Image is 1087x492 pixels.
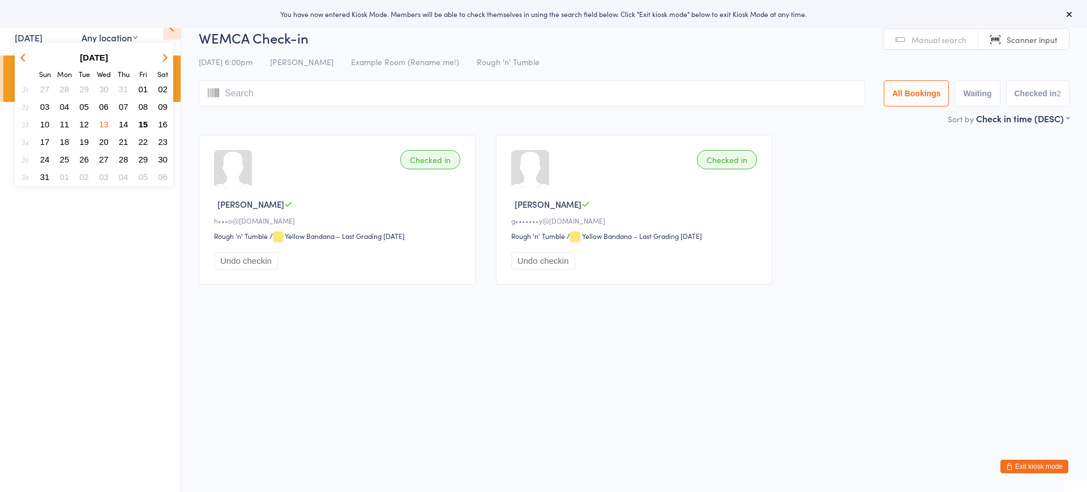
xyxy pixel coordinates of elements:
button: 09 [154,99,172,114]
span: 07 [119,102,129,112]
span: 01 [60,172,70,182]
h2: WEMCA Check-in [199,28,1069,47]
button: 29 [135,152,152,167]
button: 04 [115,169,132,185]
span: / Yellow Bandana – Last Grading [DATE] [269,231,405,241]
span: 26 [79,155,89,164]
small: Thursday [118,69,130,79]
button: 02 [75,169,93,185]
span: [PERSON_NAME] [270,56,333,67]
button: 02 [154,82,172,97]
span: 01 [139,84,148,94]
div: Rough 'n' Tumble [214,231,268,241]
span: 03 [40,102,50,112]
small: Saturday [157,69,168,79]
small: Wednesday [97,69,111,79]
button: 11 [56,117,74,132]
div: Rough 'n' Tumble [511,231,565,241]
span: 28 [60,84,70,94]
button: 28 [56,82,74,97]
span: 27 [40,84,50,94]
button: 31 [36,169,54,185]
span: Example Room (Rename me!) [351,56,459,67]
span: 04 [60,102,70,112]
button: 23 [154,134,172,149]
span: 21 [119,137,129,147]
button: 28 [115,152,132,167]
small: Friday [139,69,147,79]
span: 18 [60,137,70,147]
button: 04 [56,99,74,114]
button: 06 [154,169,172,185]
button: 10 [36,117,54,132]
div: 2 [1056,89,1061,98]
span: 29 [79,84,89,94]
em: 33 [22,120,28,129]
span: Scanner input [1007,34,1058,45]
em: 31 [22,85,28,94]
span: 17 [40,137,50,147]
span: 05 [79,102,89,112]
span: 10 [40,119,50,129]
button: 19 [75,134,93,149]
button: 08 [135,99,152,114]
span: 24 [40,155,50,164]
span: 31 [119,84,129,94]
span: 15 [139,119,148,129]
button: 30 [95,82,113,97]
div: h•••o@[DOMAIN_NAME] [214,216,464,225]
button: 25 [56,152,74,167]
button: 16 [154,117,172,132]
button: 15 [135,117,152,132]
button: Waiting [955,80,1000,106]
button: Undo checkin [214,252,278,269]
button: 05 [135,169,152,185]
button: 05 [75,99,93,114]
button: 03 [95,169,113,185]
span: 25 [60,155,70,164]
em: 32 [22,102,28,112]
small: Monday [57,69,72,79]
span: 06 [158,172,168,182]
span: 02 [158,84,168,94]
button: 22 [135,134,152,149]
button: 14 [115,117,132,132]
button: 31 [115,82,132,97]
button: All Bookings [884,80,949,106]
button: Exit kiosk mode [1000,460,1068,473]
span: 06 [99,102,109,112]
button: 20 [95,134,113,149]
button: 18 [56,134,74,149]
span: Manual search [911,34,966,45]
span: 31 [40,172,50,182]
input: Search [199,80,865,106]
label: Sort by [948,113,974,125]
span: 05 [139,172,148,182]
span: 04 [119,172,129,182]
div: You have now entered Kiosk Mode. Members will be able to check themselves in using the search fie... [18,9,1069,19]
span: [DATE] 6:00pm [199,56,253,67]
small: Sunday [39,69,51,79]
span: 03 [99,172,109,182]
span: 27 [99,155,109,164]
span: 12 [79,119,89,129]
span: 09 [158,102,168,112]
div: Check in time (DESC) [976,112,1069,125]
span: 08 [139,102,148,112]
div: Checked in [697,150,757,169]
em: 35 [22,155,28,164]
button: 17 [36,134,54,149]
button: 06 [95,99,113,114]
div: g•••••••y@[DOMAIN_NAME] [511,216,761,225]
em: 36 [22,173,28,182]
button: Checked in2 [1006,80,1070,106]
strong: [DATE] [80,53,108,62]
a: [DATE] [15,31,42,44]
span: 16 [158,119,168,129]
span: 20 [99,137,109,147]
button: Undo checkin [511,252,575,269]
span: 22 [139,137,148,147]
span: 23 [158,137,168,147]
small: Tuesday [79,69,90,79]
span: 30 [99,84,109,94]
